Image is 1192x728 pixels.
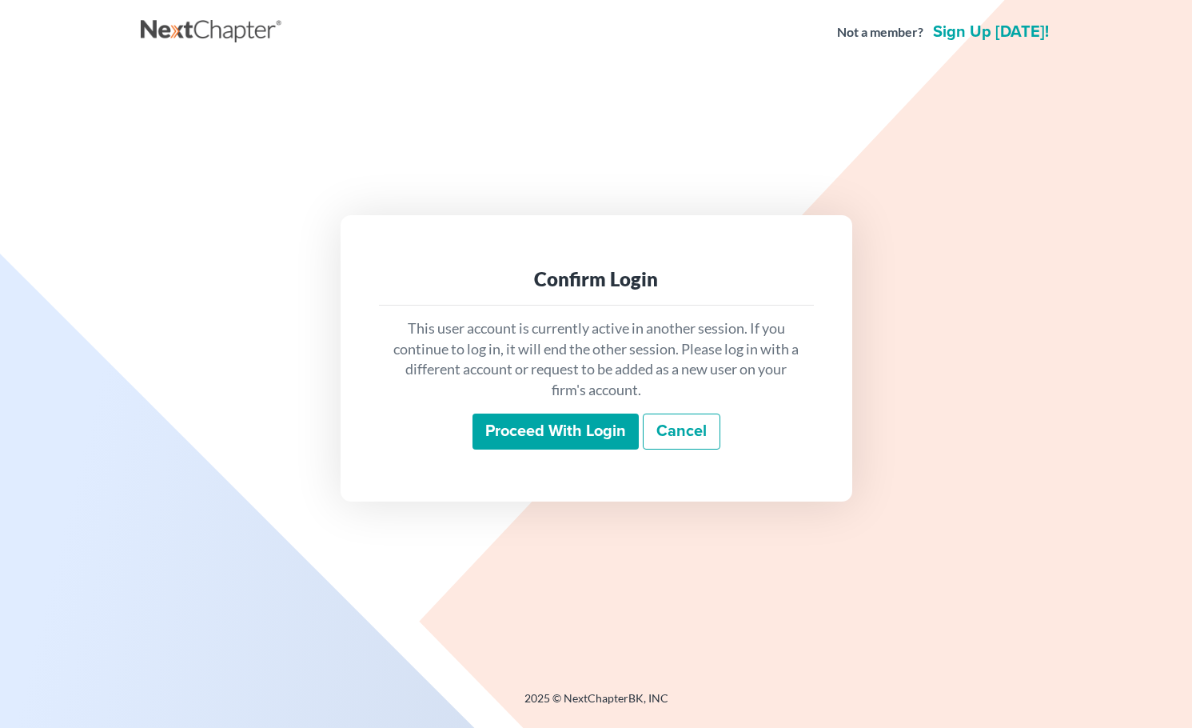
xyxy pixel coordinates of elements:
input: Proceed with login [472,414,639,450]
p: This user account is currently active in another session. If you continue to log in, it will end ... [392,318,801,401]
div: 2025 © NextChapterBK, INC [141,690,1052,719]
a: Sign up [DATE]! [930,24,1052,40]
strong: Not a member? [837,23,923,42]
div: Confirm Login [392,266,801,292]
a: Cancel [643,414,720,450]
